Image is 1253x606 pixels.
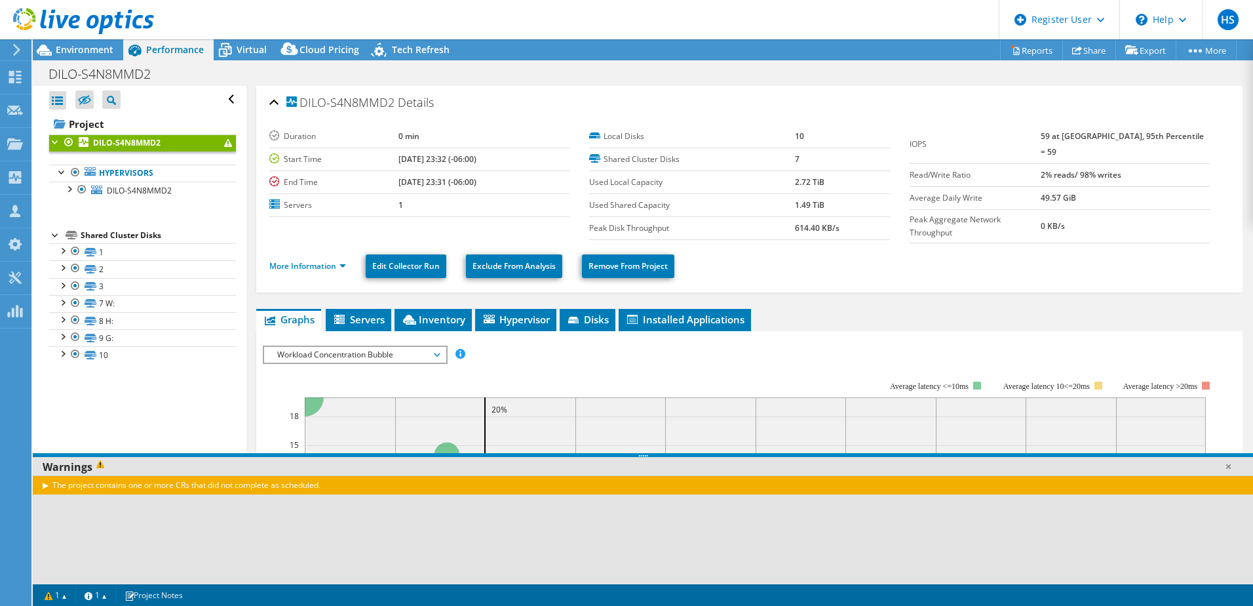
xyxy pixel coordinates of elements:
[589,153,795,166] label: Shared Cluster Disks
[1041,220,1065,232] b: 0 KB/s
[49,243,236,260] a: 1
[795,131,804,142] b: 10
[1136,14,1147,26] svg: \n
[589,130,795,143] label: Local Disks
[286,96,395,110] span: DILO-S4N8MMD2
[115,587,192,603] a: Project Notes
[910,138,1041,151] label: IOPS
[49,346,236,363] a: 10
[269,130,398,143] label: Duration
[589,199,795,212] label: Used Shared Capacity
[269,153,398,166] label: Start Time
[566,313,609,326] span: Disks
[49,329,236,346] a: 9 G:
[56,43,113,56] span: Environment
[589,222,795,235] label: Peak Disk Throughput
[49,134,236,151] a: DILO-S4N8MMD2
[49,113,236,134] a: Project
[1003,382,1090,391] tspan: Average latency 10<=20ms
[625,313,744,326] span: Installed Applications
[271,347,439,363] span: Workload Concentration Bubble
[1041,131,1204,157] b: 59 at [GEOGRAPHIC_DATA], 95th Percentile = 59
[910,192,1041,205] label: Average Daily Write
[466,254,562,278] a: Exclude From Analysis
[366,254,446,278] a: Edit Collector Run
[33,457,1253,477] div: Warnings
[49,295,236,312] a: 7 W:
[401,313,465,326] span: Inventory
[1000,40,1063,60] a: Reports
[1123,382,1197,391] text: Average latency >20ms
[582,254,674,278] a: Remove From Project
[81,228,236,243] div: Shared Cluster Disks
[392,43,450,56] span: Tech Refresh
[398,153,476,165] b: [DATE] 23:32 (-06:00)
[269,176,398,189] label: End Time
[795,176,824,188] b: 2.72 TiB
[237,43,267,56] span: Virtual
[49,260,236,277] a: 2
[795,222,839,233] b: 614.40 KB/s
[263,313,315,326] span: Graphs
[1115,40,1176,60] a: Export
[1176,40,1237,60] a: More
[398,176,476,188] b: [DATE] 23:31 (-06:00)
[1041,192,1076,203] b: 49.57 GiB
[910,169,1041,182] label: Read/Write Ratio
[290,411,299,422] text: 18
[1041,169,1121,180] b: 2% reads/ 98% writes
[269,260,346,272] a: More Information
[75,587,116,603] a: 1
[49,165,236,182] a: Hypervisors
[332,313,385,326] span: Servers
[49,182,236,199] a: DILO-S4N8MMD2
[482,313,550,326] span: Hypervisor
[107,185,172,196] span: DILO-S4N8MMD2
[35,587,76,603] a: 1
[49,312,236,329] a: 8 H:
[269,199,398,212] label: Servers
[33,475,1253,495] div: The project contains one or more CRs that did not complete as scheduled.
[890,382,969,391] tspan: Average latency <=10ms
[43,67,171,81] h1: DILO-S4N8MMD2
[398,199,403,211] b: 1
[398,94,434,110] span: Details
[492,404,507,415] text: 20%
[795,153,800,165] b: 7
[93,137,161,148] b: DILO-S4N8MMD2
[910,213,1041,239] label: Peak Aggregate Network Throughput
[290,439,299,451] text: 15
[398,131,419,142] b: 0 min
[299,43,359,56] span: Cloud Pricing
[1218,9,1239,30] span: HS
[589,176,795,189] label: Used Local Capacity
[146,43,204,56] span: Performance
[49,278,236,295] a: 3
[795,199,824,211] b: 1.49 TiB
[1062,40,1116,60] a: Share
